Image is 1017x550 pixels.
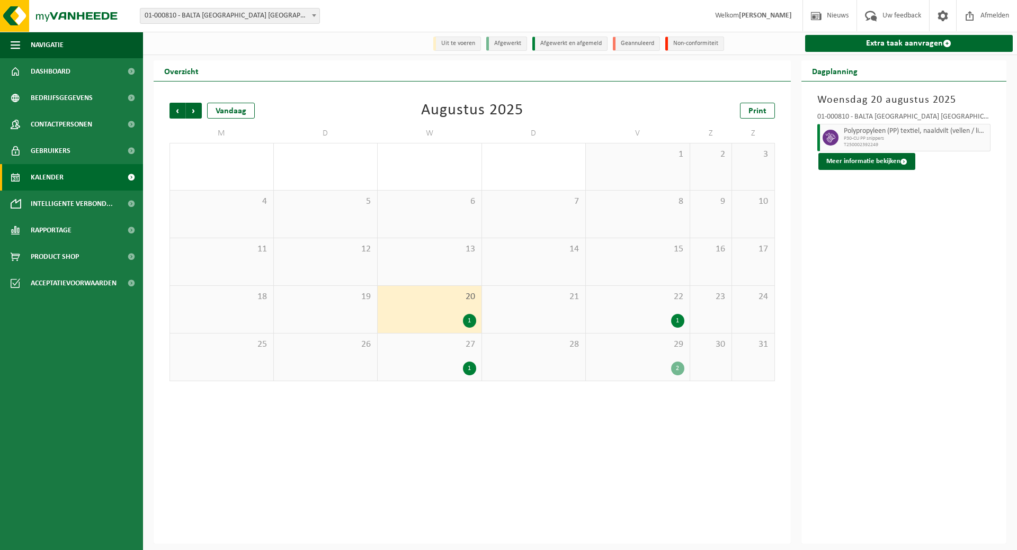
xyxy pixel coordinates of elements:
span: Product Shop [31,244,79,270]
span: 3 [737,149,769,160]
h2: Overzicht [154,60,209,81]
span: 18 [175,291,268,303]
span: 10 [737,196,769,208]
div: Vandaag [207,103,255,119]
li: Afgewerkt [486,37,527,51]
div: 2 [671,362,684,375]
span: P30-CU PP snippers [844,136,988,142]
span: Contactpersonen [31,111,92,138]
span: 20 [383,291,476,303]
span: Vorige [169,103,185,119]
span: 16 [695,244,727,255]
span: 14 [487,244,581,255]
span: 25 [175,339,268,350]
td: M [169,124,274,143]
a: Print [740,103,775,119]
span: 2 [695,149,727,160]
span: Kalender [31,164,64,191]
span: 19 [279,291,372,303]
span: 22 [591,291,684,303]
td: Z [732,124,774,143]
span: Volgende [186,103,202,119]
span: 28 [487,339,581,350]
span: 15 [591,244,684,255]
span: 24 [737,291,769,303]
li: Geannuleerd [613,37,660,51]
span: Navigatie [31,32,64,58]
span: 11 [175,244,268,255]
button: Meer informatie bekijken [818,153,915,170]
span: 21 [487,291,581,303]
a: Extra taak aanvragen [805,35,1013,52]
span: 29 [591,339,684,350]
span: Intelligente verbond... [31,191,113,217]
span: Acceptatievoorwaarden [31,270,117,296]
span: 23 [695,291,727,303]
td: D [274,124,378,143]
span: 26 [279,339,372,350]
span: 6 [383,196,476,208]
td: D [482,124,586,143]
div: 1 [463,362,476,375]
span: 13 [383,244,476,255]
span: T250002392249 [844,142,988,148]
td: W [378,124,482,143]
span: 17 [737,244,769,255]
li: Afgewerkt en afgemeld [532,37,608,51]
span: Bedrijfsgegevens [31,85,93,111]
span: 12 [279,244,372,255]
div: 1 [463,314,476,328]
span: 31 [737,339,769,350]
td: Z [690,124,733,143]
td: V [586,124,690,143]
strong: [PERSON_NAME] [739,12,792,20]
h2: Dagplanning [801,60,868,81]
li: Uit te voeren [433,37,481,51]
div: 01-000810 - BALTA [GEOGRAPHIC_DATA] [GEOGRAPHIC_DATA] - [GEOGRAPHIC_DATA] [817,113,991,124]
span: Gebruikers [31,138,70,164]
li: Non-conformiteit [665,37,724,51]
span: 27 [383,339,476,350]
span: 01-000810 - BALTA OUDENAARDE NV - OUDENAARDE [140,8,319,23]
span: 30 [695,339,727,350]
span: Print [748,107,766,115]
span: 9 [695,196,727,208]
span: 8 [591,196,684,208]
span: 1 [591,149,684,160]
div: 1 [671,314,684,328]
span: Dashboard [31,58,70,85]
span: 4 [175,196,268,208]
span: 01-000810 - BALTA OUDENAARDE NV - OUDENAARDE [140,8,320,24]
div: Augustus 2025 [421,103,523,119]
span: Rapportage [31,217,72,244]
span: 5 [279,196,372,208]
span: Polypropyleen (PP) textiel, naaldvilt (vellen / linten) [844,127,988,136]
h3: Woensdag 20 augustus 2025 [817,92,991,108]
span: 7 [487,196,581,208]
